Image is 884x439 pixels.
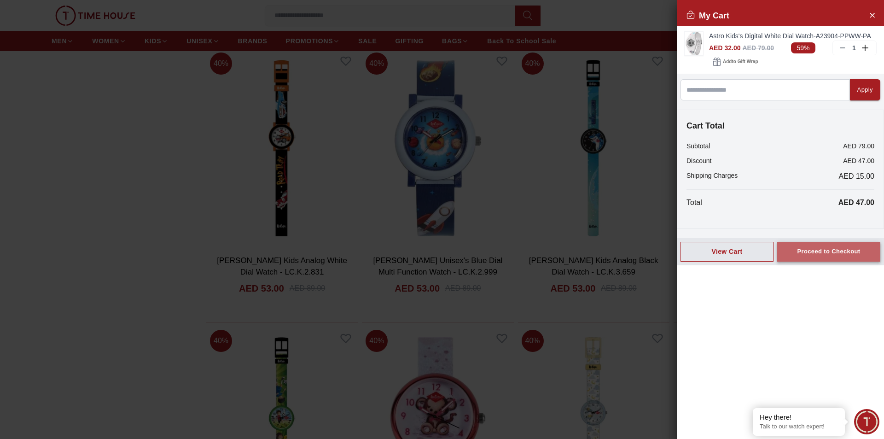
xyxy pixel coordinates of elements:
p: Subtotal [686,141,710,151]
button: View Cart [680,242,773,262]
button: Apply [850,79,880,100]
p: Total [686,197,702,208]
span: 59% [791,42,815,53]
h2: My Cart [686,9,729,22]
p: 1 [850,43,858,53]
span: AED 32.00 [709,44,740,52]
p: Discount [686,156,711,165]
img: ... [685,32,703,55]
button: Proceed to Checkout [777,242,880,262]
h4: Cart Total [686,119,874,132]
div: Proceed to Checkout [797,246,860,257]
p: AED 79.00 [843,141,874,151]
div: View Cart [688,247,766,256]
button: Close Account [865,7,879,22]
p: AED 47.00 [843,156,874,165]
div: Chat Widget [854,409,879,434]
p: AED 47.00 [838,197,874,208]
p: Talk to our watch expert! [760,423,838,431]
span: AED 79.00 [742,44,773,52]
span: Add to Gift Wrap [723,57,758,66]
button: Addto Gift Wrap [709,55,762,68]
div: Apply [857,85,873,95]
span: AED 15.00 [839,171,874,182]
p: Shipping Charges [686,171,738,182]
div: Hey there! [760,413,838,422]
a: Astro Kids's Digital White Dial Watch-A23904-PPWW-PA [709,31,877,41]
